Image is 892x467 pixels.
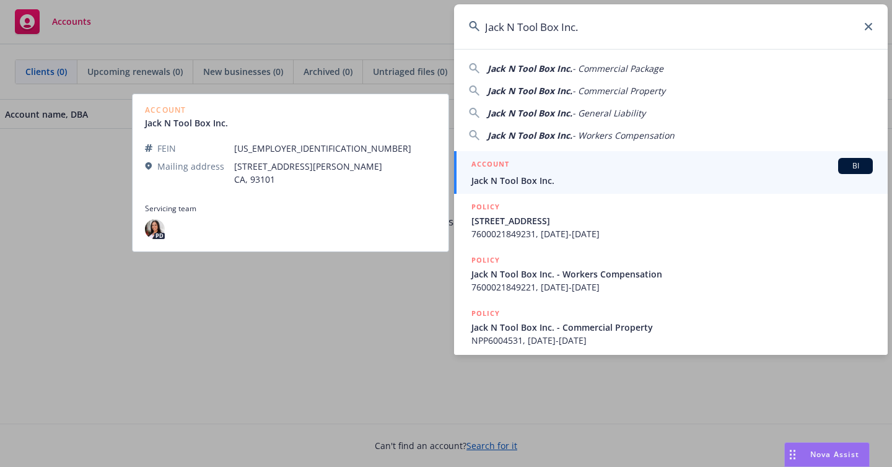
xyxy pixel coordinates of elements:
div: Drag to move [785,443,800,466]
span: Jack N Tool Box Inc. [488,63,572,74]
a: ACCOUNTBIJack N Tool Box Inc. [454,151,888,194]
span: Jack N Tool Box Inc. - Commercial Property [471,321,873,334]
span: Jack N Tool Box Inc. - Workers Compensation [471,268,873,281]
button: Nova Assist [784,442,870,467]
input: Search... [454,4,888,49]
h5: POLICY [471,201,500,213]
span: Jack N Tool Box Inc. [471,174,873,187]
span: [STREET_ADDRESS] [471,214,873,227]
a: POLICY[STREET_ADDRESS]7600021849231, [DATE]-[DATE] [454,194,888,247]
h5: ACCOUNT [471,158,509,173]
span: NPP6004531, [DATE]-[DATE] [471,334,873,347]
h5: POLICY [471,307,500,320]
span: - Commercial Property [572,85,665,97]
a: POLICYJack N Tool Box Inc. - Commercial PropertyNPP6004531, [DATE]-[DATE] [454,300,888,354]
a: POLICYJack N Tool Box Inc. - Workers Compensation7600021849221, [DATE]-[DATE] [454,247,888,300]
span: - Commercial Package [572,63,663,74]
span: - General Liability [572,107,645,119]
span: BI [843,160,868,172]
span: - Workers Compensation [572,129,675,141]
span: Jack N Tool Box Inc. [488,107,572,119]
h5: POLICY [471,254,500,266]
span: Jack N Tool Box Inc. [488,129,572,141]
span: Nova Assist [810,449,859,460]
span: 7600021849221, [DATE]-[DATE] [471,281,873,294]
span: 7600021849231, [DATE]-[DATE] [471,227,873,240]
span: Jack N Tool Box Inc. [488,85,572,97]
